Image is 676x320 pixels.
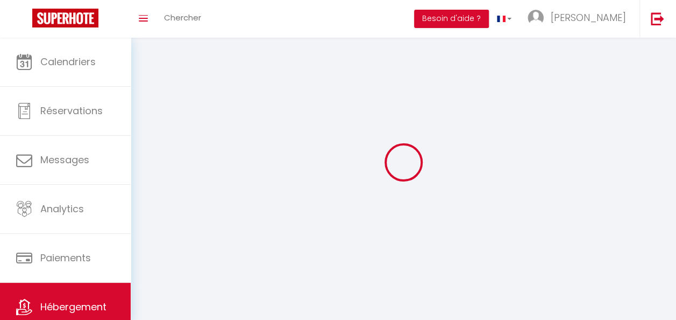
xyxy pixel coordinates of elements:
[528,10,544,26] img: ...
[40,202,84,215] span: Analytics
[9,4,41,37] button: Ouvrir le widget de chat LiveChat
[32,9,98,27] img: Super Booking
[164,12,201,23] span: Chercher
[40,55,96,68] span: Calendriers
[414,10,489,28] button: Besoin d'aide ?
[40,251,91,265] span: Paiements
[551,11,626,24] span: [PERSON_NAME]
[651,12,664,25] img: logout
[40,300,106,314] span: Hébergement
[40,104,103,117] span: Réservations
[40,153,89,166] span: Messages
